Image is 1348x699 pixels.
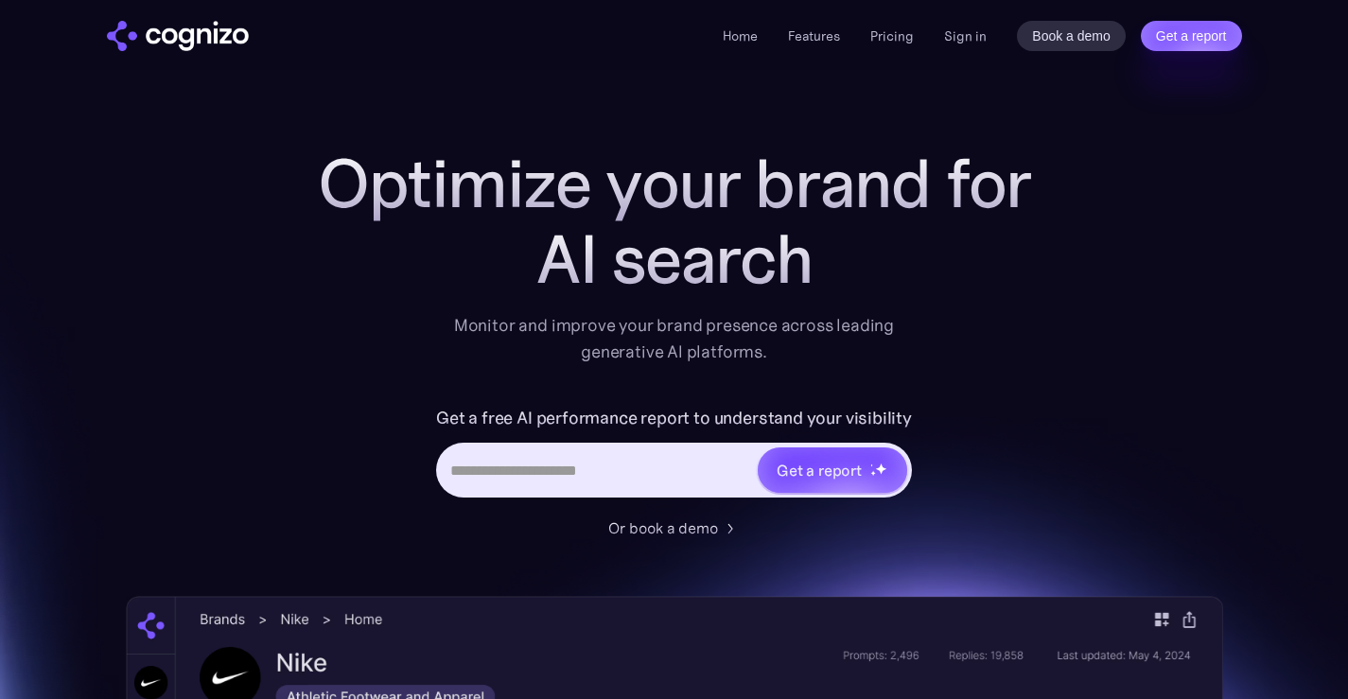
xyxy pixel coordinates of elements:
a: Features [788,27,840,44]
a: home [107,21,249,51]
a: Sign in [944,25,987,47]
img: star [870,470,877,477]
div: Monitor and improve your brand presence across leading generative AI platforms. [442,312,907,365]
div: Get a report [777,459,862,481]
a: Get a report [1141,21,1242,51]
h1: Optimize your brand for [296,146,1053,221]
img: star [870,463,873,466]
form: Hero URL Input Form [436,403,912,507]
a: Book a demo [1017,21,1126,51]
a: Or book a demo [608,516,741,539]
label: Get a free AI performance report to understand your visibility [436,403,912,433]
img: star [875,463,887,475]
a: Pricing [870,27,914,44]
div: Or book a demo [608,516,718,539]
a: Get a reportstarstarstar [756,446,909,495]
img: cognizo logo [107,21,249,51]
div: AI search [296,221,1053,297]
a: Home [723,27,758,44]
